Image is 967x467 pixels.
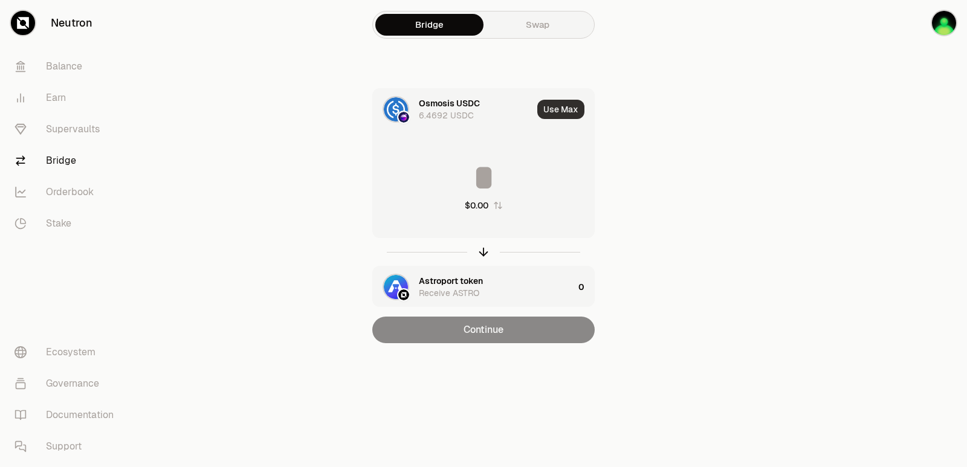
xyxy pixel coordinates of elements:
div: ASTRO LogoNeutron LogoAstroport tokenReceive ASTRO [373,266,574,308]
a: Orderbook [5,176,131,208]
button: ASTRO LogoNeutron LogoAstroport tokenReceive ASTRO0 [373,266,594,308]
a: Supervaults [5,114,131,145]
div: Receive ASTRO [419,287,479,299]
a: Bridge [375,14,483,36]
img: Osmosis Logo [398,112,409,123]
a: Swap [483,14,592,36]
a: Support [5,431,131,462]
a: Stake [5,208,131,239]
a: Earn [5,82,131,114]
div: 6.4692 USDC [419,109,474,121]
div: Osmosis USDC [419,97,480,109]
img: Neutron Logo [398,289,409,300]
div: 0 [578,266,594,308]
a: Bridge [5,145,131,176]
div: Astroport token [419,275,483,287]
button: $0.00 [465,199,503,211]
img: sandy mercy [932,11,956,35]
div: $0.00 [465,199,488,211]
a: Documentation [5,399,131,431]
div: USDC LogoOsmosis LogoOsmosis USDC6.4692 USDC [373,89,532,130]
a: Governance [5,368,131,399]
a: Ecosystem [5,337,131,368]
img: USDC Logo [384,97,408,121]
button: Use Max [537,100,584,119]
img: ASTRO Logo [384,275,408,299]
a: Balance [5,51,131,82]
